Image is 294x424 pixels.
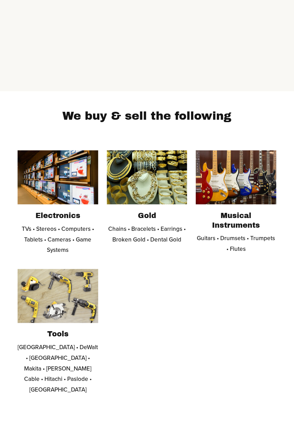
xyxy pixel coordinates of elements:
h2: Tools [18,329,98,339]
p: Chains • Bracelets • Earrings • Broken Gold • Dental Gold [107,224,187,245]
img: Musical Instruments [196,150,276,205]
img: Electronics [18,150,98,205]
img: Gold Jewelry [107,150,187,205]
h2: Electronics [18,211,98,220]
p: [GEOGRAPHIC_DATA] • DeWalt • [GEOGRAPHIC_DATA] • Makita • [PERSON_NAME] Cable • Hitachi • Paslode... [18,342,98,395]
h2: Gold [107,211,187,220]
p: We buy & sell the following [18,106,276,126]
p: Guitars • Drumsets • Trumpets • Flutes [196,233,276,254]
p: TVs • Stereos • Computers • Tablets • Cameras • Game Systems [18,224,98,255]
img: Collection of hand tools [18,269,98,323]
h2: Musical Instruments [196,211,276,230]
